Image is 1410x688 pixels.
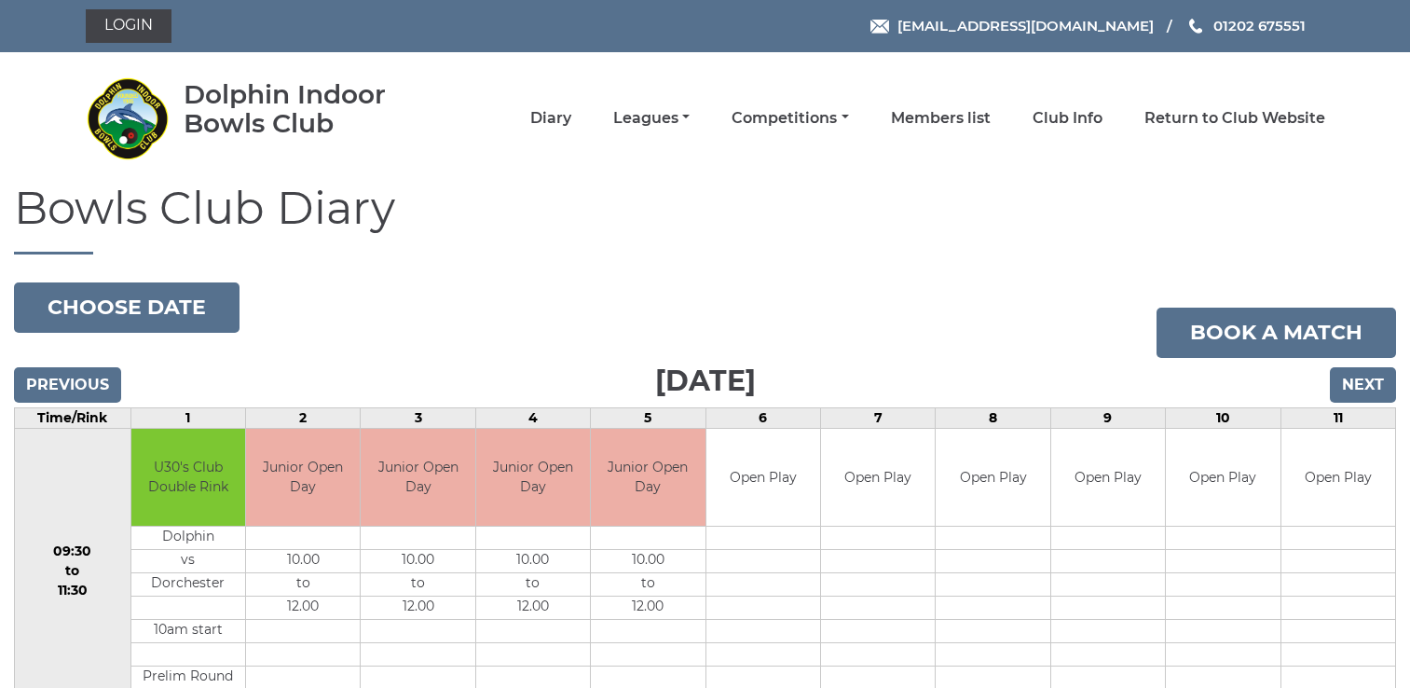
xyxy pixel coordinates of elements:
a: Leagues [613,108,690,129]
td: 6 [705,407,820,428]
a: Book a match [1157,308,1396,358]
td: 12.00 [361,597,474,620]
td: 11 [1280,407,1396,428]
a: Competitions [732,108,848,129]
td: 3 [361,407,475,428]
td: Junior Open Day [591,429,705,527]
td: vs [131,550,245,573]
td: U30's Club Double Rink [131,429,245,527]
td: Open Play [821,429,935,527]
td: Dorchester [131,573,245,597]
td: 12.00 [246,597,360,620]
td: Open Play [1051,429,1165,527]
img: Dolphin Indoor Bowls Club [86,76,170,160]
td: Open Play [1166,429,1280,527]
td: 10 [1166,407,1280,428]
td: Junior Open Day [246,429,360,527]
img: Email [870,20,889,34]
td: 10.00 [246,550,360,573]
td: 10.00 [361,550,474,573]
a: Club Info [1033,108,1102,129]
a: Members list [891,108,991,129]
td: 4 [475,407,590,428]
td: 5 [591,407,705,428]
td: 10am start [131,620,245,643]
td: 9 [1050,407,1165,428]
a: Diary [530,108,571,129]
td: to [361,573,474,597]
button: Choose date [14,282,240,333]
td: Open Play [706,429,820,527]
td: to [591,573,705,597]
td: 1 [130,407,245,428]
td: to [246,573,360,597]
div: Dolphin Indoor Bowls Club [184,80,440,138]
td: 12.00 [591,597,705,620]
td: to [476,573,590,597]
td: Junior Open Day [361,429,474,527]
td: 10.00 [476,550,590,573]
td: 2 [245,407,360,428]
span: 01202 675551 [1213,17,1306,34]
td: Time/Rink [15,407,131,428]
td: 8 [936,407,1050,428]
td: 10.00 [591,550,705,573]
td: Junior Open Day [476,429,590,527]
a: Login [86,9,171,43]
h1: Bowls Club Diary [14,184,1396,255]
input: Next [1330,367,1396,403]
td: Dolphin [131,527,245,550]
span: [EMAIL_ADDRESS][DOMAIN_NAME] [897,17,1154,34]
input: Previous [14,367,121,403]
td: Open Play [1281,429,1396,527]
td: 12.00 [476,597,590,620]
td: 7 [820,407,935,428]
img: Phone us [1189,19,1202,34]
a: Phone us 01202 675551 [1186,15,1306,36]
a: Return to Club Website [1144,108,1325,129]
td: Open Play [936,429,1049,527]
a: Email [EMAIL_ADDRESS][DOMAIN_NAME] [870,15,1154,36]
